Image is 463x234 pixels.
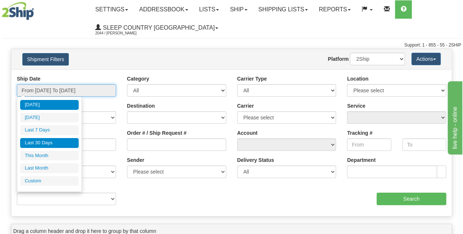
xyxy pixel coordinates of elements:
label: Carrier [237,102,254,109]
button: Actions [411,53,441,65]
label: Sender [127,156,144,164]
a: Addressbook [134,0,194,19]
a: Settings [90,0,134,19]
label: Tracking # [347,129,372,137]
li: Last 30 Days [20,138,79,148]
label: Location [347,75,368,82]
div: Support: 1 - 855 - 55 - 2SHIP [2,42,461,48]
button: Shipment Filters [22,53,69,66]
a: Shipping lists [253,0,313,19]
li: Last 7 Days [20,125,79,135]
li: [DATE] [20,113,79,123]
img: logo2044.jpg [2,2,34,20]
label: Platform [328,55,349,63]
li: This Month [20,151,79,161]
iframe: chat widget [446,79,462,154]
input: To [402,138,446,151]
li: Last Month [20,163,79,173]
label: Order # / Ship Request # [127,129,187,137]
input: Search [377,193,447,205]
li: [DATE] [20,100,79,110]
a: Lists [194,0,224,19]
label: Ship Date [17,75,41,82]
a: Reports [313,0,356,19]
div: live help - online [5,4,68,13]
span: Sleep Country [GEOGRAPHIC_DATA] [101,25,214,31]
a: Sleep Country [GEOGRAPHIC_DATA] 2044 / [PERSON_NAME] [90,19,224,37]
li: Custom [20,176,79,186]
label: Delivery Status [237,156,274,164]
label: Account [237,129,258,137]
label: Department [347,156,376,164]
a: Ship [224,0,253,19]
label: Service [347,102,365,109]
span: 2044 / [PERSON_NAME] [95,30,150,37]
label: Category [127,75,149,82]
input: From [347,138,391,151]
label: Destination [127,102,155,109]
label: Carrier Type [237,75,267,82]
